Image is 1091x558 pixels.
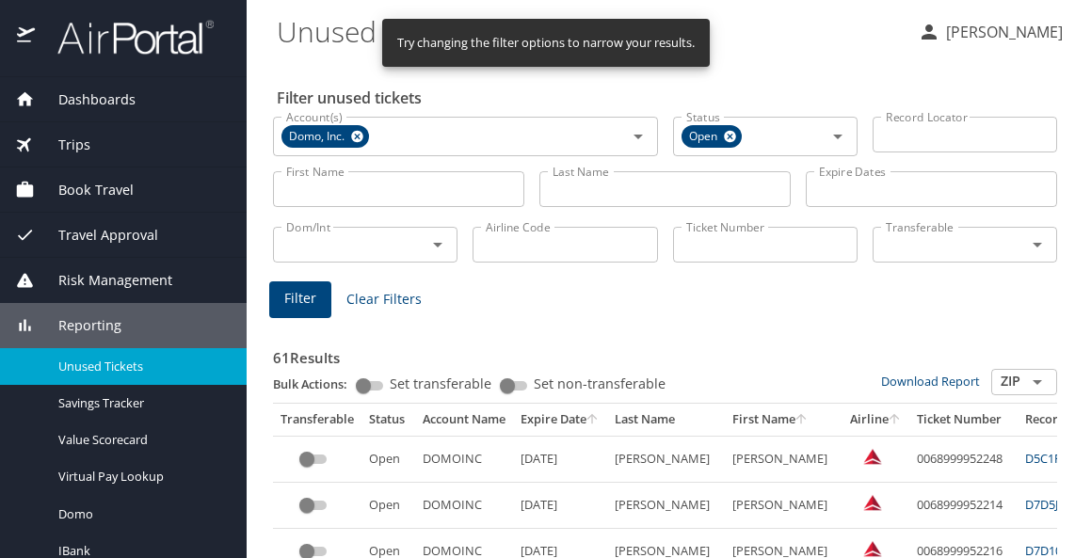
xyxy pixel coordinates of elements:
h2: Filter unused tickets [277,83,1061,113]
span: Domo, Inc. [281,127,356,147]
img: Delta Airlines [863,447,882,466]
button: Open [1024,231,1051,258]
span: Open [682,127,729,147]
td: [DATE] [513,436,607,482]
span: Risk Management [35,270,172,291]
td: [PERSON_NAME] [725,483,842,529]
img: icon-airportal.png [17,19,37,56]
div: Domo, Inc. [281,125,369,148]
th: Airline [842,404,909,436]
td: 0068999952214 [909,483,1018,529]
th: Ticket Number [909,404,1018,436]
td: 0068999952248 [909,436,1018,482]
span: Travel Approval [35,225,158,246]
td: [PERSON_NAME] [607,483,725,529]
span: Book Travel [35,180,134,200]
th: First Name [725,404,842,436]
td: Open [361,436,415,482]
button: Clear Filters [339,282,429,317]
th: Status [361,404,415,436]
td: [DATE] [513,483,607,529]
img: airportal-logo.png [37,19,214,56]
button: sort [795,414,809,426]
span: Virtual Pay Lookup [58,468,224,486]
td: DOMOINC [415,436,513,482]
td: [PERSON_NAME] [607,436,725,482]
h3: 61 Results [273,336,1057,369]
p: Bulk Actions: [273,375,362,392]
button: sort [889,414,902,426]
th: Account Name [415,404,513,436]
button: Open [625,123,651,150]
button: [PERSON_NAME] [910,15,1070,49]
button: sort [586,414,600,426]
button: Open [1024,369,1051,395]
td: [PERSON_NAME] [725,436,842,482]
span: Filter [284,287,316,311]
span: Domo [58,505,224,523]
span: Unused Tickets [58,358,224,375]
a: D5C1PN [1025,450,1071,467]
span: Clear Filters [346,288,422,311]
img: Delta Airlines [863,493,882,512]
button: Open [825,123,851,150]
td: Open [361,483,415,529]
span: Dashboards [35,89,136,110]
h1: Unused Tickets [277,2,903,60]
td: DOMOINC [415,483,513,529]
span: Set non-transferable [534,377,666,391]
span: Reporting [35,315,121,336]
span: Trips [35,135,90,155]
button: Open [425,231,451,258]
div: Transferable [281,411,354,428]
button: Filter [269,281,331,318]
th: Last Name [607,404,725,436]
div: Try changing the filter options to narrow your results. [397,24,695,61]
a: D7D5JK [1025,496,1066,513]
img: Delta Airlines [863,539,882,558]
th: Expire Date [513,404,607,436]
a: Download Report [881,373,980,390]
p: [PERSON_NAME] [940,21,1063,43]
span: Savings Tracker [58,394,224,412]
span: Value Scorecard [58,431,224,449]
span: Set transferable [390,377,491,391]
div: Open [682,125,742,148]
